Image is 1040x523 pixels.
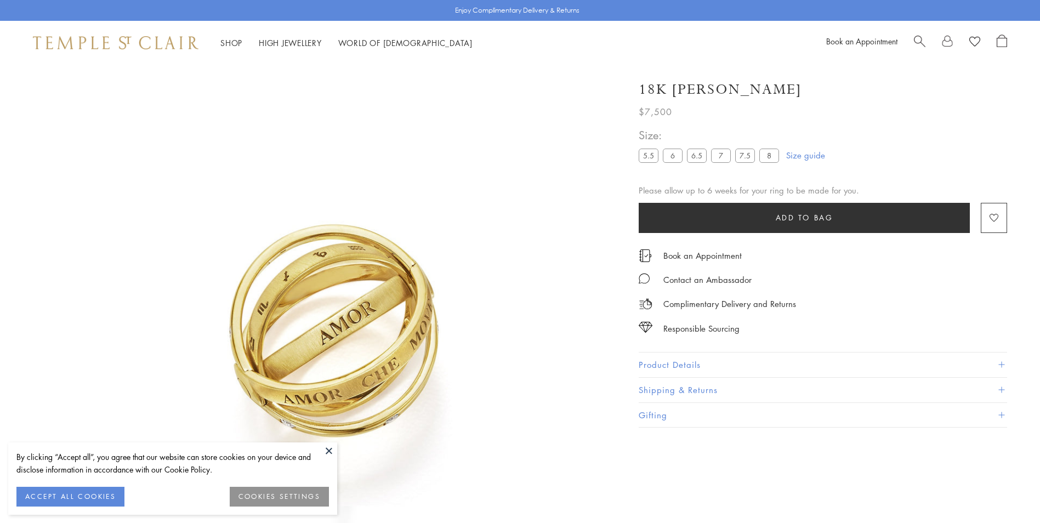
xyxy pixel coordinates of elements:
[639,249,652,262] img: icon_appointment.svg
[259,37,322,48] a: High JewelleryHigh Jewellery
[639,126,783,144] span: Size:
[663,249,742,261] a: Book an Appointment
[16,487,124,507] button: ACCEPT ALL COOKIES
[639,273,650,284] img: MessageIcon-01_2.svg
[639,105,672,119] span: $7,500
[826,36,897,47] a: Book an Appointment
[220,37,242,48] a: ShopShop
[639,184,1007,197] div: Please allow up to 6 weeks for your ring to be made for you.
[639,297,652,311] img: icon_delivery.svg
[663,273,752,287] div: Contact an Ambassador
[639,80,802,99] h1: 18K [PERSON_NAME]
[33,36,198,49] img: Temple St. Clair
[735,149,755,162] label: 7.5
[786,150,825,161] a: Size guide
[663,297,796,311] p: Complimentary Delivery and Returns
[639,353,1007,377] button: Product Details
[776,212,833,224] span: Add to bag
[663,322,740,336] div: Responsible Sourcing
[639,149,658,162] label: 5.5
[663,149,683,162] label: 6
[914,35,925,51] a: Search
[455,5,579,16] p: Enjoy Complimentary Delivery & Returns
[759,149,779,162] label: 8
[639,322,652,333] img: icon_sourcing.svg
[997,35,1007,51] a: Open Shopping Bag
[969,35,980,51] a: View Wishlist
[16,451,329,476] div: By clicking “Accept all”, you agree that our website can store cookies on your device and disclos...
[230,487,329,507] button: COOKIES SETTINGS
[711,149,731,162] label: 7
[220,36,473,50] nav: Main navigation
[639,378,1007,402] button: Shipping & Returns
[639,403,1007,428] button: Gifting
[639,203,970,233] button: Add to bag
[687,149,707,162] label: 6.5
[338,37,473,48] a: World of [DEMOGRAPHIC_DATA]World of [DEMOGRAPHIC_DATA]
[985,471,1029,512] iframe: Gorgias live chat messenger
